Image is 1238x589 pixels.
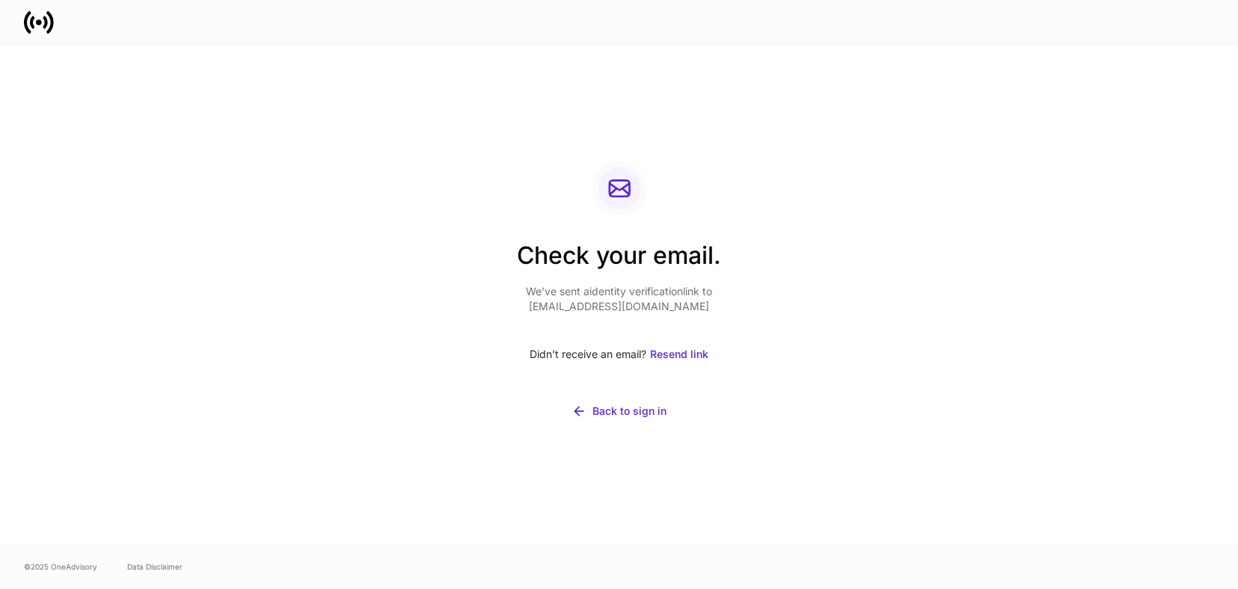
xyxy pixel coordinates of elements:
div: Back to sign in [592,404,667,419]
a: Data Disclaimer [127,561,183,573]
div: Resend link [650,347,708,362]
div: Didn’t receive an email? [517,338,721,371]
button: Resend link [649,338,709,371]
button: Back to sign in [517,395,721,428]
h2: Check your email. [517,239,721,284]
p: We’ve sent a identity verification link to [EMAIL_ADDRESS][DOMAIN_NAME] [517,284,721,314]
span: © 2025 OneAdvisory [24,561,97,573]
